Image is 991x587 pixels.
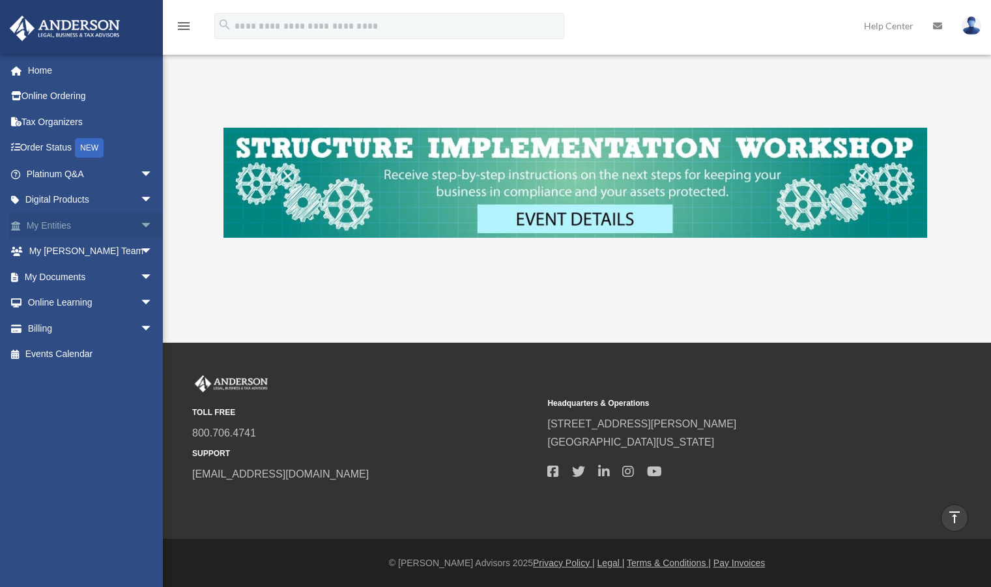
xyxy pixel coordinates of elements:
[9,135,173,162] a: Order StatusNEW
[9,57,173,83] a: Home
[9,161,173,187] a: Platinum Q&Aarrow_drop_down
[192,375,270,392] img: Anderson Advisors Platinum Portal
[9,83,173,109] a: Online Ordering
[218,18,232,32] i: search
[713,558,765,568] a: Pay Invoices
[75,138,104,158] div: NEW
[9,315,173,341] a: Billingarrow_drop_down
[627,558,711,568] a: Terms & Conditions |
[140,290,166,317] span: arrow_drop_down
[140,187,166,214] span: arrow_drop_down
[140,315,166,342] span: arrow_drop_down
[192,447,538,461] small: SUPPORT
[176,23,192,34] a: menu
[140,238,166,265] span: arrow_drop_down
[140,212,166,239] span: arrow_drop_down
[9,238,173,265] a: My [PERSON_NAME] Teamarrow_drop_down
[941,504,968,532] a: vertical_align_top
[9,187,173,213] a: Digital Productsarrow_drop_down
[9,109,173,135] a: Tax Organizers
[547,437,714,448] a: [GEOGRAPHIC_DATA][US_STATE]
[6,16,124,41] img: Anderson Advisors Platinum Portal
[140,264,166,291] span: arrow_drop_down
[9,212,173,238] a: My Entitiesarrow_drop_down
[9,264,173,290] a: My Documentsarrow_drop_down
[9,341,173,367] a: Events Calendar
[192,406,538,420] small: TOLL FREE
[9,290,173,316] a: Online Learningarrow_drop_down
[176,18,192,34] i: menu
[192,427,256,438] a: 800.706.4741
[547,397,893,410] small: Headquarters & Operations
[962,16,981,35] img: User Pic
[947,509,962,525] i: vertical_align_top
[192,468,369,480] a: [EMAIL_ADDRESS][DOMAIN_NAME]
[597,558,625,568] a: Legal |
[140,161,166,188] span: arrow_drop_down
[163,555,991,571] div: © [PERSON_NAME] Advisors 2025
[533,558,595,568] a: Privacy Policy |
[547,418,736,429] a: [STREET_ADDRESS][PERSON_NAME]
